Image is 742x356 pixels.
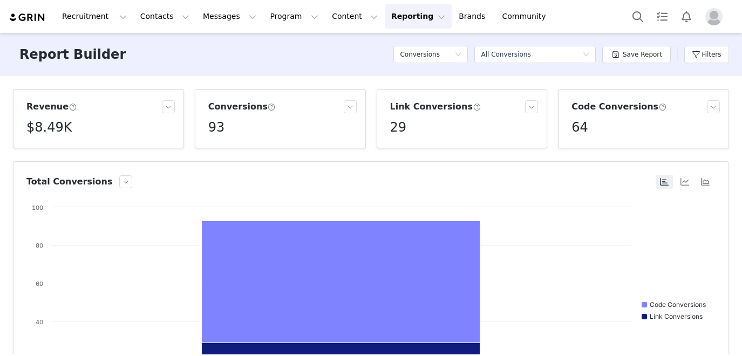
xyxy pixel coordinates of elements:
text: 100 [32,204,43,211]
button: Notifications [675,4,698,29]
h5: 93 [208,118,225,137]
i: icon: down [583,51,589,59]
button: Contacts [134,4,196,29]
h5: 29 [390,118,407,137]
img: placeholder-profile.jpg [705,8,723,25]
button: Messages [196,4,263,29]
text: Code Conversions [650,300,706,309]
button: Recruitment [56,4,133,29]
a: Community [496,4,557,29]
text: Link Conversions [650,312,703,320]
button: Profile [699,8,733,25]
h3: Revenue [26,100,77,113]
button: Search [626,4,650,29]
button: Reporting [385,4,452,29]
a: Brands [452,4,495,29]
button: Content [325,4,384,29]
button: Program [263,4,325,29]
text: 60 [36,280,43,287]
h5: Conversions [400,46,440,63]
button: Save Report [602,46,671,63]
h3: Link Conversions [390,100,481,113]
h3: Report Builder [19,45,126,64]
h3: Code Conversions [571,100,666,113]
h5: $8.49K [26,118,72,137]
a: Tasks [650,4,674,29]
text: 40 [36,318,43,326]
h3: Total Conversions [26,175,113,188]
text: 80 [36,242,43,249]
i: icon: down [455,51,461,59]
h3: Conversions [208,100,276,113]
img: grin logo [9,12,46,23]
div: All Conversions [481,46,530,63]
button: Filters [684,46,729,63]
h5: 64 [571,118,588,137]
